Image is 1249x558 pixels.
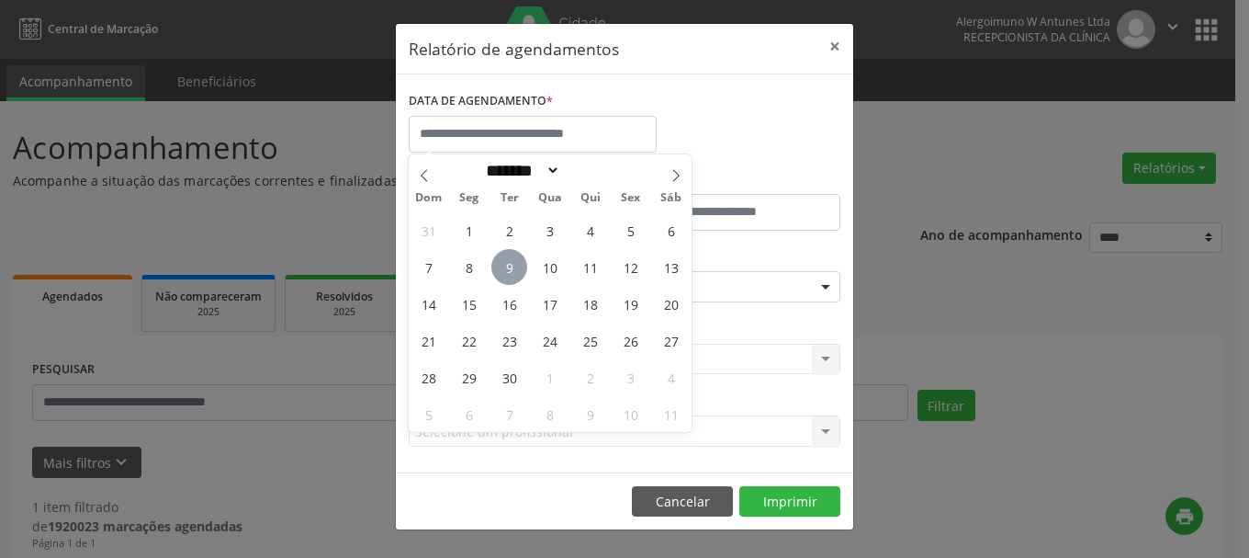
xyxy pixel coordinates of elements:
[409,37,619,61] h5: Relatório de agendamentos
[409,192,449,204] span: Dom
[613,323,648,359] span: Setembro 26, 2025
[613,249,648,285] span: Setembro 12, 2025
[611,192,651,204] span: Sex
[629,165,840,194] label: ATÉ
[532,359,568,395] span: Outubro 1, 2025
[739,486,840,518] button: Imprimir
[451,286,487,322] span: Setembro 15, 2025
[491,396,527,432] span: Outubro 7, 2025
[532,249,568,285] span: Setembro 10, 2025
[653,359,689,395] span: Outubro 4, 2025
[411,396,446,432] span: Outubro 5, 2025
[451,249,487,285] span: Setembro 8, 2025
[532,323,568,359] span: Setembro 24, 2025
[489,192,530,204] span: Ter
[449,192,489,204] span: Seg
[653,323,689,359] span: Setembro 27, 2025
[572,359,608,395] span: Outubro 2, 2025
[451,359,487,395] span: Setembro 29, 2025
[560,161,621,180] input: Year
[570,192,611,204] span: Qui
[479,161,560,180] select: Month
[491,323,527,359] span: Setembro 23, 2025
[613,359,648,395] span: Outubro 3, 2025
[411,359,446,395] span: Setembro 28, 2025
[451,396,487,432] span: Outubro 6, 2025
[411,249,446,285] span: Setembro 7, 2025
[613,212,648,248] span: Setembro 5, 2025
[632,486,733,518] button: Cancelar
[491,249,527,285] span: Setembro 9, 2025
[532,212,568,248] span: Setembro 3, 2025
[613,396,648,432] span: Outubro 10, 2025
[572,286,608,322] span: Setembro 18, 2025
[572,212,608,248] span: Setembro 4, 2025
[411,212,446,248] span: Agosto 31, 2025
[532,396,568,432] span: Outubro 8, 2025
[530,192,570,204] span: Qua
[532,286,568,322] span: Setembro 17, 2025
[491,359,527,395] span: Setembro 30, 2025
[816,24,853,69] button: Close
[411,286,446,322] span: Setembro 14, 2025
[451,212,487,248] span: Setembro 1, 2025
[411,323,446,359] span: Setembro 21, 2025
[653,249,689,285] span: Setembro 13, 2025
[651,192,692,204] span: Sáb
[572,249,608,285] span: Setembro 11, 2025
[613,286,648,322] span: Setembro 19, 2025
[572,396,608,432] span: Outubro 9, 2025
[491,212,527,248] span: Setembro 2, 2025
[653,396,689,432] span: Outubro 11, 2025
[451,323,487,359] span: Setembro 22, 2025
[653,212,689,248] span: Setembro 6, 2025
[572,323,608,359] span: Setembro 25, 2025
[491,286,527,322] span: Setembro 16, 2025
[409,87,553,116] label: DATA DE AGENDAMENTO
[653,286,689,322] span: Setembro 20, 2025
